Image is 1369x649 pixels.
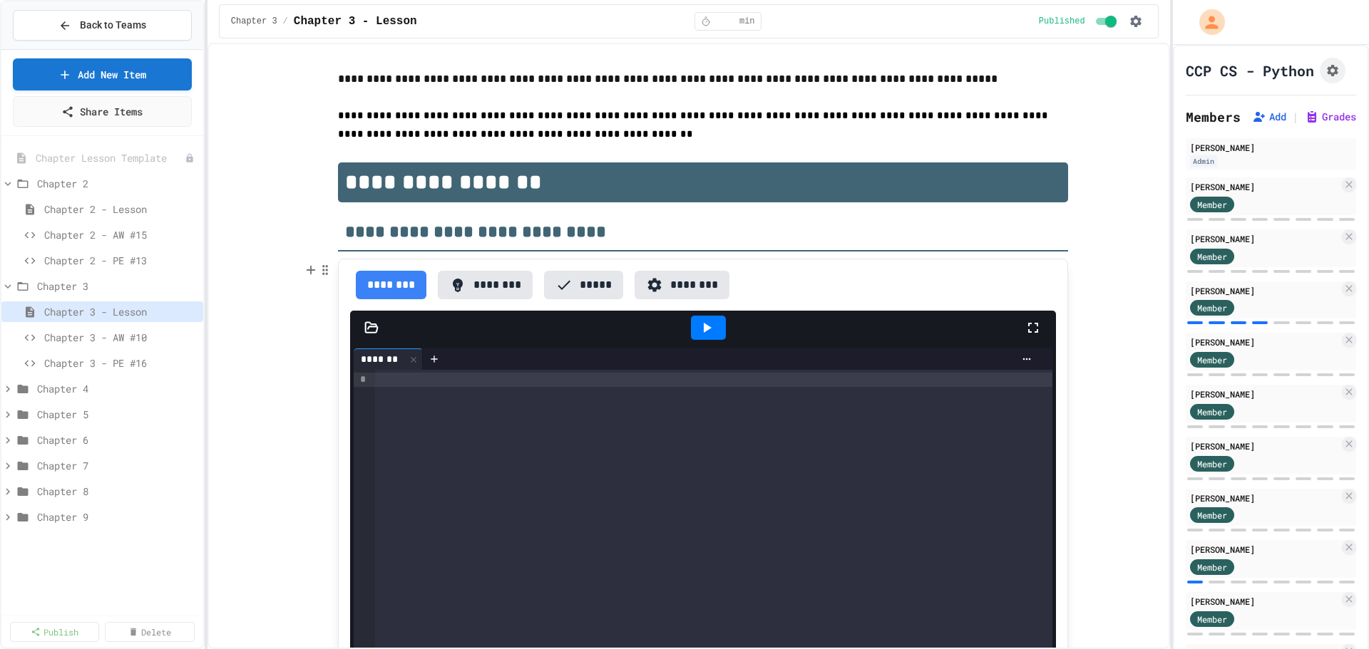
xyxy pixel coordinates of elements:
[1039,13,1119,30] div: Content is published and visible to students
[44,253,198,268] span: Chapter 2 - PE #13
[37,407,198,422] span: Chapter 5
[1309,592,1355,635] iframe: chat widget
[1190,440,1339,452] div: [PERSON_NAME]
[1190,543,1339,556] div: [PERSON_NAME]
[1190,180,1339,193] div: [PERSON_NAME]
[37,381,198,396] span: Chapter 4
[1197,250,1227,263] span: Member
[1190,141,1352,154] div: [PERSON_NAME]
[44,355,198,370] span: Chapter 3 - PE #16
[1320,58,1345,83] button: Assignment Settings
[37,509,198,524] span: Chapter 9
[37,484,198,499] span: Chapter 8
[1197,509,1227,521] span: Member
[1190,388,1339,400] div: [PERSON_NAME]
[1252,110,1286,124] button: Add
[185,153,195,163] div: Unpublished
[44,202,198,217] span: Chapter 2 - Lesson
[294,13,417,30] span: Chapter 3 - Lesson
[1251,530,1355,591] iframe: chat widget
[1190,595,1339,608] div: [PERSON_NAME]
[37,432,198,447] span: Chapter 6
[1197,301,1227,314] span: Member
[1190,336,1339,348] div: [PERSON_NAME]
[283,16,288,27] span: /
[1184,6,1229,38] div: My Account
[44,330,198,345] span: Chapter 3 - AW #10
[1190,492,1339,504] div: [PERSON_NAME]
[1190,232,1339,245] div: [PERSON_NAME]
[1190,284,1339,297] div: [PERSON_NAME]
[13,96,192,127] a: Share Items
[1190,155,1217,167] div: Admin
[13,10,192,41] button: Back to Teams
[1197,457,1227,470] span: Member
[44,304,198,319] span: Chapter 3 - Lesson
[1186,61,1314,81] h1: CCP CS - Python
[1197,613,1227,625] span: Member
[37,176,198,191] span: Chapter 2
[36,150,185,165] span: Chapter Lesson Template
[80,18,146,33] span: Back to Teams
[1197,405,1227,418] span: Member
[1197,561,1227,573] span: Member
[37,458,198,473] span: Chapter 7
[1197,353,1227,366] span: Member
[1292,108,1299,125] span: |
[105,622,194,642] a: Delete
[13,58,192,90] a: Add New Item
[739,16,755,27] span: min
[37,279,198,294] span: Chapter 3
[231,16,277,27] span: Chapter 3
[1197,198,1227,211] span: Member
[44,227,198,242] span: Chapter 2 - AW #15
[1039,16,1085,27] span: Published
[1305,110,1356,124] button: Grades
[10,622,99,642] a: Publish
[1186,107,1241,127] h2: Members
